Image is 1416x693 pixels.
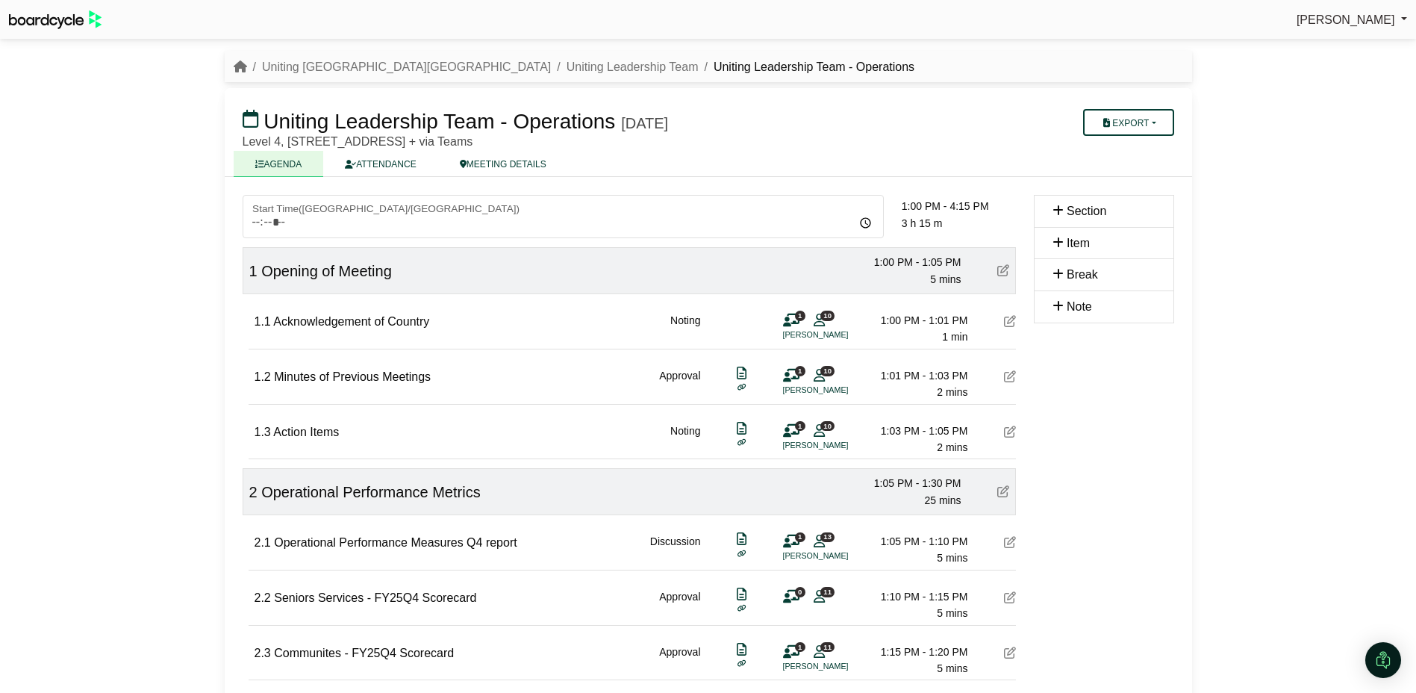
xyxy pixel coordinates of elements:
[698,58,914,77] li: Uniting Leadership Team - Operations
[864,533,968,550] div: 1:05 PM - 1:10 PM
[902,217,942,229] span: 3 h 15 m
[820,311,835,320] span: 10
[783,550,895,562] li: [PERSON_NAME]
[937,607,967,619] span: 5 mins
[1083,109,1173,136] button: Export
[323,151,437,177] a: ATTENDANCE
[783,660,895,673] li: [PERSON_NAME]
[795,642,805,652] span: 1
[255,370,271,383] span: 1.2
[567,60,699,73] a: Uniting Leadership Team
[243,135,473,148] span: Level 4, [STREET_ADDRESS] + via Teams
[864,423,968,439] div: 1:03 PM - 1:05 PM
[670,312,700,346] div: Noting
[1067,300,1092,313] span: Note
[864,644,968,660] div: 1:15 PM - 1:20 PM
[930,273,961,285] span: 5 mins
[795,366,805,376] span: 1
[255,315,271,328] span: 1.1
[438,151,568,177] a: MEETING DETAILS
[274,647,454,659] span: Communites - FY25Q4 Scorecard
[820,366,835,376] span: 10
[795,421,805,431] span: 1
[857,475,961,491] div: 1:05 PM - 1:30 PM
[273,315,429,328] span: Acknowledgement of Country
[1365,642,1401,678] div: Open Intercom Messenger
[261,263,392,279] span: Opening of Meeting
[255,536,271,549] span: 2.1
[670,423,700,456] div: Noting
[864,588,968,605] div: 1:10 PM - 1:15 PM
[1067,205,1106,217] span: Section
[864,367,968,384] div: 1:01 PM - 1:03 PM
[783,329,895,341] li: [PERSON_NAME]
[1067,237,1090,249] span: Item
[937,552,967,564] span: 5 mins
[234,58,915,77] nav: breadcrumb
[924,494,961,506] span: 25 mins
[261,484,480,500] span: Operational Performance Metrics
[783,439,895,452] li: [PERSON_NAME]
[864,312,968,329] div: 1:00 PM - 1:01 PM
[942,331,967,343] span: 1 min
[659,367,700,401] div: Approval
[255,591,271,604] span: 2.2
[902,198,1016,214] div: 1:00 PM - 4:15 PM
[249,484,258,500] span: 2
[795,587,805,597] span: 0
[255,647,271,659] span: 2.3
[263,110,615,133] span: Uniting Leadership Team - Operations
[262,60,551,73] a: Uniting [GEOGRAPHIC_DATA][GEOGRAPHIC_DATA]
[234,151,324,177] a: AGENDA
[937,662,967,674] span: 5 mins
[274,536,517,549] span: Operational Performance Measures Q4 report
[937,441,967,453] span: 2 mins
[820,421,835,431] span: 10
[820,587,835,597] span: 11
[820,642,835,652] span: 11
[659,644,700,677] div: Approval
[249,263,258,279] span: 1
[795,532,805,542] span: 1
[857,254,961,270] div: 1:00 PM - 1:05 PM
[273,426,339,438] span: Action Items
[820,532,835,542] span: 13
[659,588,700,622] div: Approval
[255,426,271,438] span: 1.3
[1067,268,1098,281] span: Break
[274,591,476,604] span: Seniors Services - FY25Q4 Scorecard
[9,10,102,29] img: BoardcycleBlackGreen-aaafeed430059cb809a45853b8cf6d952af9d84e6e89e1f1685b34bfd5cb7d64.svg
[937,386,967,398] span: 2 mins
[783,384,895,397] li: [PERSON_NAME]
[650,533,701,567] div: Discussion
[1297,10,1407,30] a: [PERSON_NAME]
[795,311,805,320] span: 1
[274,370,431,383] span: Minutes of Previous Meetings
[1297,13,1395,26] span: [PERSON_NAME]
[621,114,668,132] div: [DATE]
